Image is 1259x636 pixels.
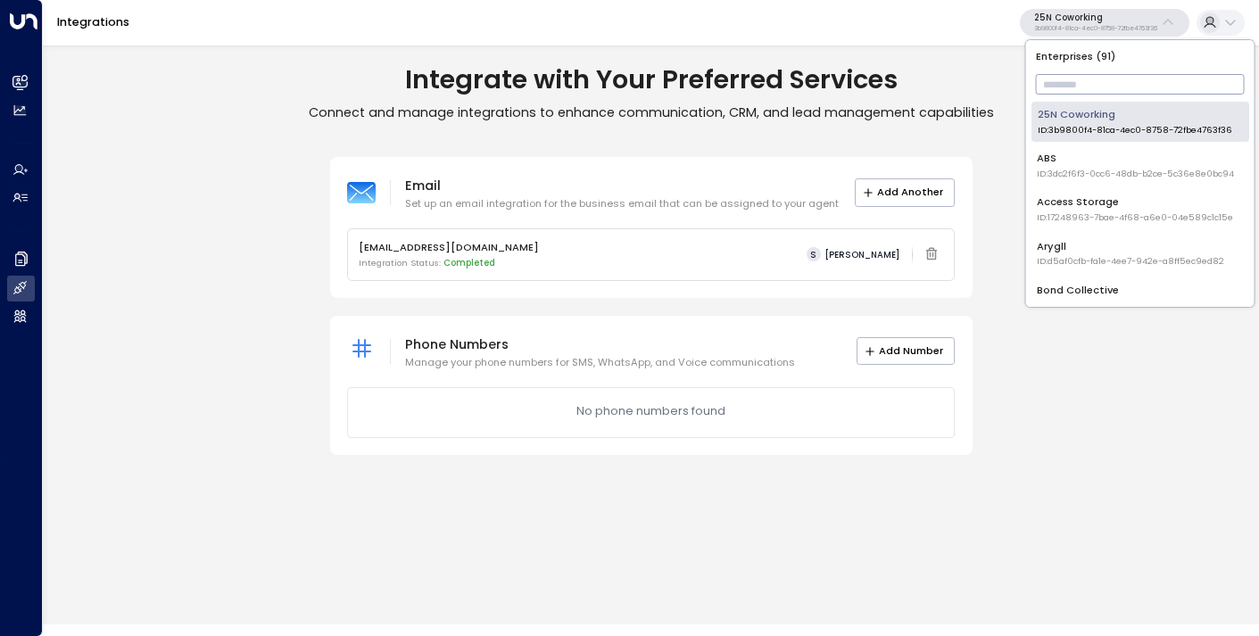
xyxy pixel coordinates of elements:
p: Connect and manage integrations to enhance communication, CRM, and lead management capabilities [43,104,1259,121]
span: ID: e5c8f306-7b86-487b-8d28-d066bc04964e [1037,300,1244,312]
button: Add Another [855,178,956,206]
div: Access Storage [1037,194,1233,224]
h1: Integrate with Your Preferred Services [43,64,1259,95]
div: Arygll [1037,239,1224,268]
p: Phone Numbers [405,334,795,355]
span: ID: 17248963-7bae-4f68-a6e0-04e589c1c15e [1037,211,1233,224]
p: Enterprises ( 91 ) [1031,46,1248,67]
a: Integrations [57,14,129,29]
p: 3b9800f4-81ca-4ec0-8758-72fbe4763f36 [1034,25,1157,32]
span: ID: 3b9800f4-81ca-4ec0-8758-72fbe4763f36 [1037,124,1231,136]
div: ABS [1037,151,1234,180]
span: ID: 3dc2f6f3-0cc6-48db-b2ce-5c36e8e0bc94 [1037,168,1234,180]
span: Completed [443,257,495,268]
p: Email [405,175,839,196]
span: ID: d5af0cfb-fa1e-4ee7-942e-a8ff5ec9ed82 [1037,255,1224,268]
button: Add Number [857,337,956,365]
span: [PERSON_NAME] [824,250,899,260]
p: [EMAIL_ADDRESS][DOMAIN_NAME] [359,240,539,255]
button: 25N Coworking3b9800f4-81ca-4ec0-8758-72fbe4763f36 [1020,9,1189,37]
div: Bond Collective [1037,283,1244,312]
p: No phone numbers found [576,402,725,419]
span: S [807,247,821,261]
p: Integration Status: [359,257,539,269]
span: Email integration cannot be deleted while linked to an active agent. Please deactivate the agent ... [920,243,943,266]
p: Set up an email integration for the business email that can be assigned to your agent [405,196,839,211]
p: 25N Coworking [1034,12,1157,23]
div: 25N Coworking [1037,107,1231,136]
button: S[PERSON_NAME] [800,244,905,264]
p: Manage your phone numbers for SMS, WhatsApp, and Voice communications [405,355,795,370]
